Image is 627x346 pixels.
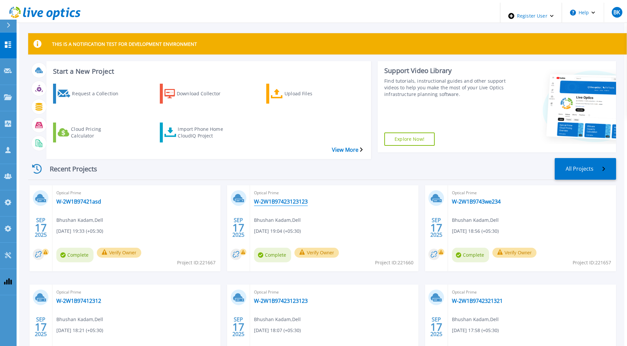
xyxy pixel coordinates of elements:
[332,147,363,153] a: View More
[160,84,240,104] a: Download Collector
[178,124,231,141] div: Import Phone Home CloudIQ Project
[384,66,506,75] div: Support Video Library
[28,161,108,177] div: Recent Projects
[254,316,301,323] span: Bhushan Kadam , Dell
[52,41,197,47] p: THIS IS A NOTIFICATION TEST FOR DEVELOPMENT ENVIRONMENT
[452,289,612,296] span: Optical Prime
[492,248,537,258] button: Verify Owner
[254,216,301,224] span: Bhushan Kadam , Dell
[232,324,244,330] span: 17
[56,227,103,235] span: [DATE] 19:33 (+05:30)
[56,298,101,304] a: W-2W1B97412312
[56,316,103,323] span: Bhushan Kadam , Dell
[452,327,499,334] span: [DATE] 17:58 (+05:30)
[613,10,620,15] span: BK
[452,227,499,235] span: [DATE] 18:56 (+05:30)
[284,85,338,102] div: Upload Files
[53,123,133,142] a: Cloud Pricing Calculator
[375,259,413,266] span: Project ID: 221660
[384,78,506,98] div: Find tutorials, instructional guides and other support videos to help you make the most of your L...
[56,327,103,334] span: [DATE] 18:21 (+05:30)
[266,84,346,104] a: Upload Files
[232,315,245,339] div: SEP 2025
[430,216,443,240] div: SEP 2025
[34,315,47,339] div: SEP 2025
[34,216,47,240] div: SEP 2025
[452,316,499,323] span: Bhushan Kadam , Dell
[53,68,362,75] h3: Start a New Project
[254,248,291,262] span: Complete
[53,84,133,104] a: Request a Collection
[452,216,499,224] span: Bhushan Kadam , Dell
[254,298,308,304] a: W-2W1B97423123123
[56,289,217,296] span: Optical Prime
[430,225,442,230] span: 17
[452,248,489,262] span: Complete
[430,324,442,330] span: 17
[56,198,101,205] a: W-2W1B97421asd
[254,289,414,296] span: Optical Prime
[35,225,47,230] span: 17
[56,248,94,262] span: Complete
[562,3,603,23] button: Help
[254,327,301,334] span: [DATE] 18:07 (+05:30)
[72,85,125,102] div: Request a Collection
[452,298,503,304] a: W-2W1B9742321321
[452,198,501,205] a: W-2W1B9743we234
[232,216,245,240] div: SEP 2025
[56,216,103,224] span: Bhushan Kadam , Dell
[430,315,443,339] div: SEP 2025
[294,248,339,258] button: Verify Owner
[254,227,301,235] span: [DATE] 19:04 (+05:30)
[177,259,216,266] span: Project ID: 221667
[500,3,562,29] div: Register User
[56,189,217,197] span: Optical Prime
[35,324,47,330] span: 17
[177,85,230,102] div: Download Collector
[232,225,244,230] span: 17
[254,189,414,197] span: Optical Prime
[555,158,616,180] a: All Projects
[97,248,141,258] button: Verify Owner
[384,132,435,146] a: Explore Now!
[452,189,612,197] span: Optical Prime
[573,259,611,266] span: Project ID: 221657
[71,124,124,141] div: Cloud Pricing Calculator
[254,198,308,205] a: W-2W1B97423123123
